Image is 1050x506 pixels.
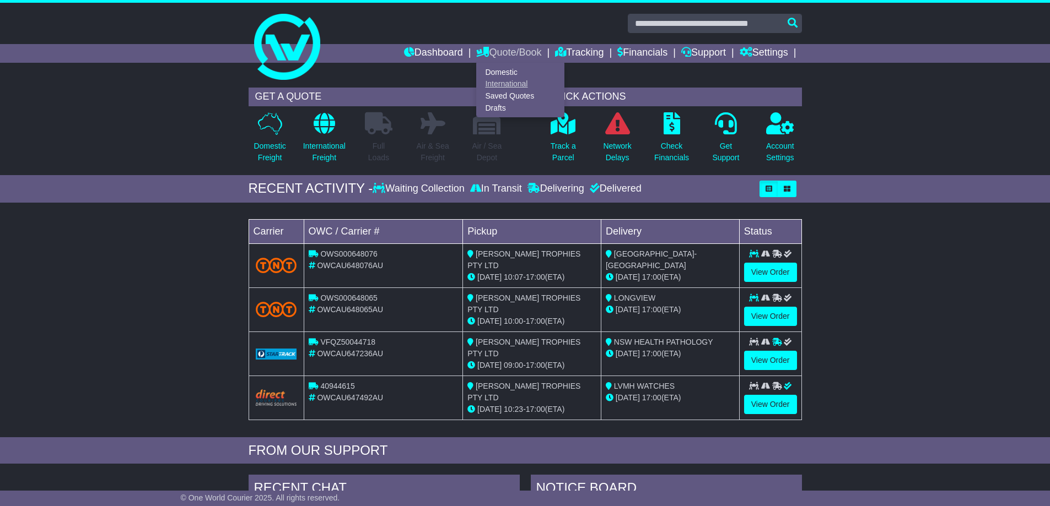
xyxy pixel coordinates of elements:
span: [PERSON_NAME] TROPHIES PTY LTD [467,382,580,402]
span: VFQZ50044718 [320,338,375,346]
div: RECENT ACTIVITY - [249,181,373,197]
p: Full Loads [365,140,392,164]
span: LONGVIEW [614,293,655,302]
span: [DATE] [616,305,640,314]
img: GetCarrierServiceLogo [256,349,297,360]
span: OWCAU647492AU [317,393,383,402]
span: [GEOGRAPHIC_DATA]-[GEOGRAPHIC_DATA] [606,249,697,270]
div: - (ETA) [467,360,596,371]
a: CheckFinancials [654,112,690,170]
span: 09:00 [504,361,523,369]
span: 17:00 [642,273,661,281]
a: Saved Quotes [477,90,564,102]
a: InternationalFreight [303,112,346,170]
span: [PERSON_NAME] TROPHIES PTY LTD [467,293,580,314]
span: 17:00 [642,349,661,358]
img: TNT_Domestic.png [256,302,297,317]
span: [PERSON_NAME] TROPHIES PTY LTD [467,338,580,358]
p: Get Support [712,140,739,164]
div: QUICK ACTIONS [542,88,802,106]
p: Track a Parcel [551,140,576,164]
a: Track aParcel [550,112,577,170]
a: Support [681,44,726,63]
a: Financials [617,44,667,63]
a: Dashboard [404,44,463,63]
div: In Transit [467,183,525,195]
span: [DATE] [477,317,502,325]
span: 10:00 [504,317,523,325]
a: Settings [740,44,788,63]
span: OWCAU648076AU [317,261,383,270]
span: 17:00 [642,393,661,402]
img: TNT_Domestic.png [256,258,297,273]
div: Delivered [587,183,642,195]
div: (ETA) [606,271,735,283]
span: OWCAU647236AU [317,349,383,358]
span: 10:07 [504,273,523,281]
span: OWCAU648065AU [317,305,383,314]
span: 10:23 [504,405,523,413]
span: LVMH WATCHES [614,382,675,390]
span: OWS000648065 [320,293,378,302]
span: 17:00 [526,317,545,325]
div: NOTICE BOARD [531,475,802,504]
a: AccountSettings [766,112,795,170]
div: (ETA) [606,392,735,404]
a: GetSupport [712,112,740,170]
a: DomesticFreight [253,112,286,170]
td: Pickup [463,219,601,243]
p: Air / Sea Depot [472,140,502,164]
span: [DATE] [616,273,640,281]
div: Quote/Book [476,63,564,117]
span: 17:00 [526,405,545,413]
a: Domestic [477,66,564,78]
a: View Order [744,307,797,326]
td: Status [739,219,801,243]
td: Carrier [249,219,304,243]
span: [DATE] [477,405,502,413]
a: View Order [744,395,797,414]
a: Tracking [555,44,604,63]
td: OWC / Carrier # [304,219,463,243]
a: View Order [744,263,797,282]
div: RECENT CHAT [249,475,520,504]
div: Delivering [525,183,587,195]
span: 40944615 [320,382,354,390]
div: (ETA) [606,304,735,315]
span: [PERSON_NAME] TROPHIES PTY LTD [467,249,580,270]
img: Direct.png [256,389,297,406]
span: 17:00 [642,305,661,314]
div: - (ETA) [467,271,596,283]
div: - (ETA) [467,404,596,415]
div: (ETA) [606,348,735,360]
a: International [477,78,564,90]
td: Delivery [601,219,739,243]
a: Drafts [477,102,564,114]
a: Quote/Book [476,44,541,63]
p: International Freight [303,140,346,164]
span: [DATE] [477,273,502,281]
p: Network Delays [603,140,631,164]
span: [DATE] [616,349,640,358]
span: © One World Courier 2025. All rights reserved. [181,493,340,502]
span: [DATE] [616,393,640,402]
span: 17:00 [526,273,545,281]
p: Account Settings [766,140,794,164]
p: Air & Sea Freight [417,140,449,164]
div: Waiting Collection [373,183,467,195]
span: OWS000648076 [320,249,378,258]
p: Check Financials [654,140,689,164]
span: [DATE] [477,361,502,369]
span: NSW HEALTH PATHOLOGY [614,338,713,346]
a: View Order [744,351,797,370]
a: NetworkDelays [602,112,632,170]
p: Domestic Freight [254,140,286,164]
div: FROM OUR SUPPORT [249,443,802,459]
div: GET A QUOTE [249,88,509,106]
div: - (ETA) [467,315,596,327]
span: 17:00 [526,361,545,369]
